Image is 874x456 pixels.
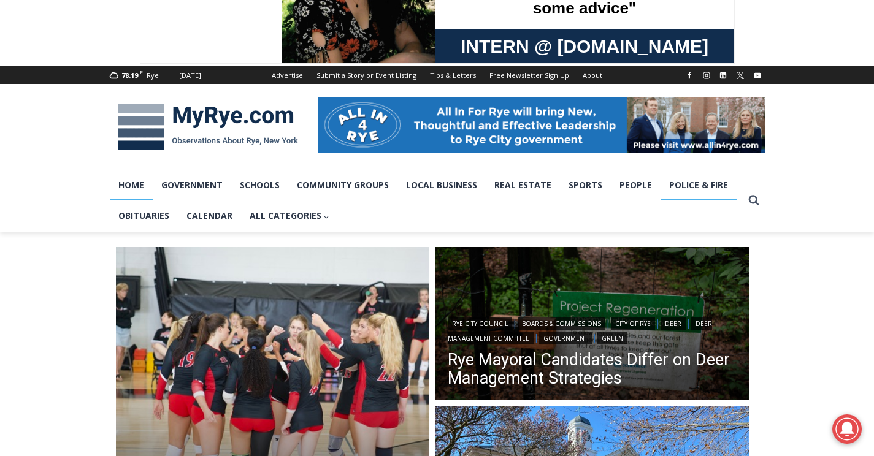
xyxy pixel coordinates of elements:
div: 6 [129,106,134,118]
span: F [140,69,143,75]
a: Local Business [397,170,486,200]
a: [PERSON_NAME] Read Sanctuary Fall Fest: [DATE] [1,122,183,153]
a: Government [539,332,592,344]
a: Real Estate [486,170,560,200]
a: Sports [560,170,611,200]
div: | | | | | | [448,315,737,344]
a: Advertise [265,66,310,84]
nav: Primary Navigation [110,170,743,232]
img: (PHOTO: The Rye Nature Center maintains two fenced deer exclosure areas to keep deer out and allo... [435,247,749,404]
a: Tips & Letters [423,66,483,84]
a: Deer [661,317,686,330]
a: Community Groups [288,170,397,200]
a: Instagram [699,68,714,83]
a: Calendar [178,200,241,231]
a: Boards & Commissions [518,317,605,330]
a: Green [597,332,627,344]
h4: [PERSON_NAME] Read Sanctuary Fall Fest: [DATE] [10,123,163,151]
span: 78.19 [121,70,138,80]
a: Facebook [682,68,697,83]
a: Obituaries [110,200,178,231]
div: / [137,106,140,118]
div: 6 [144,106,149,118]
a: People [611,170,661,200]
a: Government [153,170,231,200]
a: Free Newsletter Sign Up [483,66,576,84]
a: Police & Fire [661,170,737,200]
div: "We would have speakers with experience in local journalism speak to us about their experiences a... [310,1,580,119]
div: Rye [147,70,159,81]
div: [DATE] [179,70,201,81]
a: Submit a Story or Event Listing [310,66,423,84]
span: Intern @ [DOMAIN_NAME] [321,122,569,150]
img: MyRye.com [110,95,306,159]
a: Schools [231,170,288,200]
button: View Search Form [743,189,765,211]
a: X [733,68,748,83]
a: Rye Mayoral Candidates Differ on Deer Management Strategies [448,351,737,387]
button: Child menu of All Categories [241,200,339,231]
a: Read More Rye Mayoral Candidates Differ on Deer Management Strategies [435,247,749,404]
a: Intern @ [DOMAIN_NAME] [295,119,594,153]
a: Linkedin [716,68,730,83]
a: Rye City Council [448,317,512,330]
a: Home [110,170,153,200]
a: About [576,66,609,84]
nav: Secondary Navigation [265,66,609,84]
a: YouTube [750,68,765,83]
a: City of Rye [611,317,655,330]
img: All in for Rye [318,97,765,153]
div: Two by Two Animal Haven & The Nature Company: The Wild World of Animals [129,34,177,103]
